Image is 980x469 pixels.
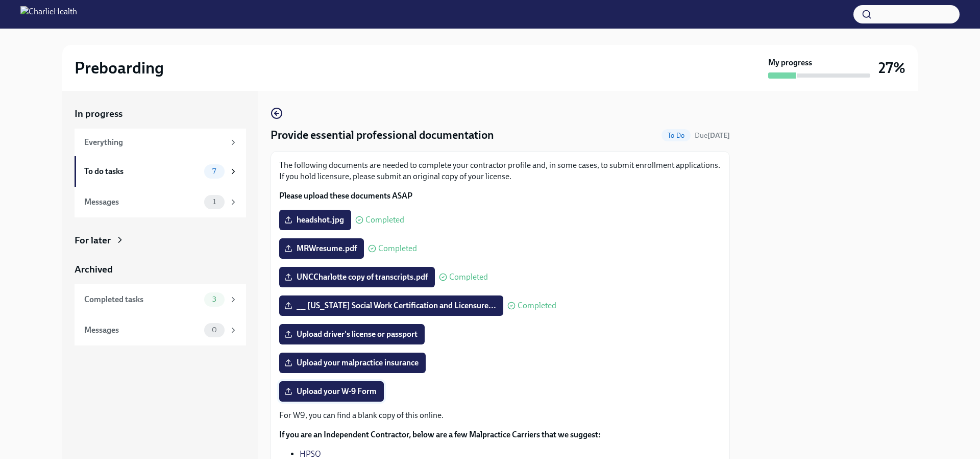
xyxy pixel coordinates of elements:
p: The following documents are needed to complete your contractor profile and, in some cases, to sub... [279,160,721,182]
span: Due [695,131,730,140]
a: To do tasks7 [75,156,246,187]
strong: My progress [768,57,812,68]
label: headshot.jpg [279,210,351,230]
p: For W9, you can find a blank copy of this online. [279,410,721,421]
a: Everything [75,129,246,156]
strong: [DATE] [707,131,730,140]
img: CharlieHealth [20,6,77,22]
label: __ [US_STATE] Social Work Certification and Licensure... [279,295,503,316]
span: Completed [378,244,417,253]
a: Completed tasks3 [75,284,246,315]
span: To Do [661,132,691,139]
span: MRWresume.pdf [286,243,357,254]
span: __ [US_STATE] Social Work Certification and Licensure... [286,301,496,311]
a: Messages1 [75,187,246,217]
strong: If you are an Independent Contractor, below are a few Malpractice Carriers that we suggest: [279,430,601,439]
div: For later [75,234,111,247]
div: Everything [84,137,225,148]
span: UNCCharlotte copy of transcripts.pdf [286,272,428,282]
a: In progress [75,107,246,120]
h4: Provide essential professional documentation [271,128,494,143]
span: Upload driver's license or passport [286,329,418,339]
span: 0 [206,326,223,334]
span: Completed [518,302,556,310]
span: headshot.jpg [286,215,344,225]
a: For later [75,234,246,247]
span: Upload your W-9 Form [286,386,377,397]
span: 3 [206,295,223,303]
h3: 27% [878,59,905,77]
a: Archived [75,263,246,276]
span: 1 [207,198,222,206]
div: Messages [84,325,200,336]
a: HPSO [300,449,321,459]
label: Upload your malpractice insurance [279,353,426,373]
span: Completed [449,273,488,281]
span: October 6th, 2025 09:00 [695,131,730,140]
label: MRWresume.pdf [279,238,364,259]
label: Upload your W-9 Form [279,381,384,402]
div: Messages [84,196,200,208]
span: Upload your malpractice insurance [286,358,419,368]
strong: Please upload these documents ASAP [279,191,412,201]
h2: Preboarding [75,58,164,78]
div: Completed tasks [84,294,200,305]
label: UNCCharlotte copy of transcripts.pdf [279,267,435,287]
a: Messages0 [75,315,246,345]
div: To do tasks [84,166,200,177]
label: Upload driver's license or passport [279,324,425,344]
span: 7 [206,167,222,175]
span: Completed [365,216,404,224]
